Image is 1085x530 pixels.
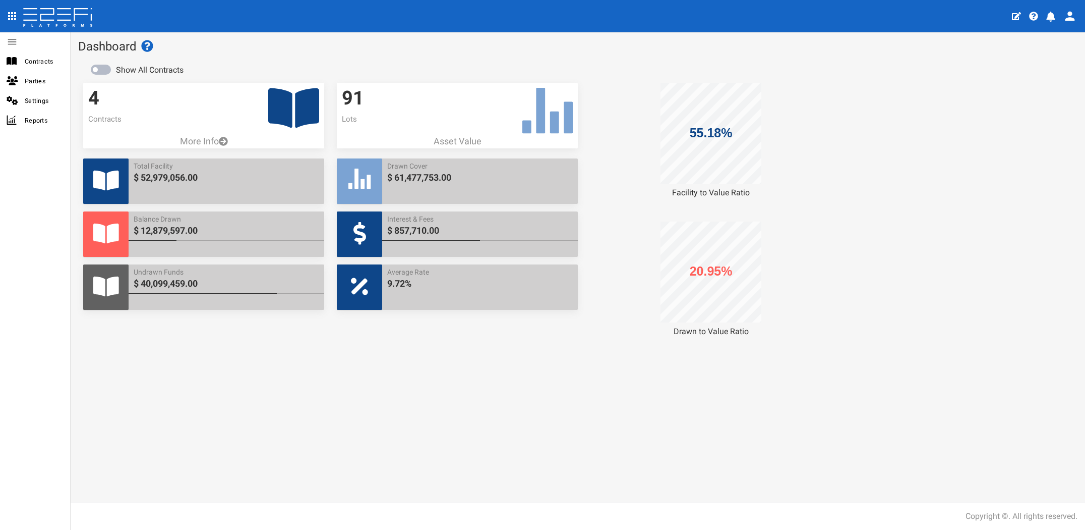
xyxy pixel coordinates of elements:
span: $ 40,099,459.00 [134,277,319,290]
span: $ 61,477,753.00 [387,171,573,184]
span: Reports [25,115,62,126]
span: 9.72% [387,277,573,290]
div: Drawn to Value Ratio [590,326,831,338]
span: Total Facility [134,161,319,171]
p: Asset Value [337,135,578,148]
span: Average Rate [387,267,573,277]
span: Balance Drawn [134,214,319,224]
label: Show All Contracts [116,65,184,76]
h3: 91 [342,88,573,109]
p: Lots [342,114,573,125]
span: Contracts [25,56,62,67]
h3: 4 [88,88,319,109]
span: $ 12,879,597.00 [134,224,319,237]
div: Facility to Value Ratio [590,187,831,199]
span: Parties [25,75,62,87]
span: Interest & Fees [387,214,573,224]
span: $ 857,710.00 [387,224,573,237]
span: $ 52,979,056.00 [134,171,319,184]
a: More Info [83,135,324,148]
div: Copyright ©. All rights reserved. [966,511,1077,522]
span: Drawn Cover [387,161,573,171]
p: Contracts [88,114,319,125]
h1: Dashboard [78,40,1077,53]
span: Undrawn Funds [134,267,319,277]
span: Settings [25,95,62,107]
